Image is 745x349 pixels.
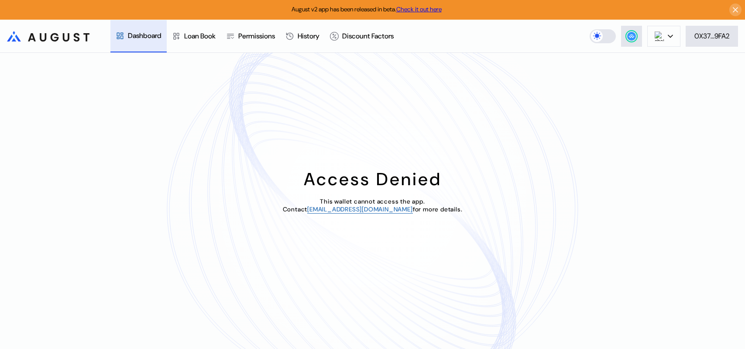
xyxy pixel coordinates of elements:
a: Permissions [221,20,280,52]
button: 0X37...9FA2 [686,26,738,47]
a: History [280,20,325,52]
div: History [298,31,319,41]
img: chain logo [655,31,664,41]
div: 0X37...9FA2 [694,31,729,41]
span: This wallet cannot access the app. Contact for more details. [283,197,463,213]
div: Permissions [238,31,275,41]
span: August v2 app has been released in beta. [292,5,442,13]
div: Dashboard [128,31,161,40]
a: Dashboard [110,20,167,52]
a: Discount Factors [325,20,399,52]
a: [EMAIL_ADDRESS][DOMAIN_NAME] [307,205,412,214]
button: chain logo [647,26,680,47]
a: Check it out here [396,5,442,13]
div: Access Denied [304,168,442,190]
div: Discount Factors [342,31,394,41]
div: Loan Book [184,31,216,41]
a: Loan Book [167,20,221,52]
